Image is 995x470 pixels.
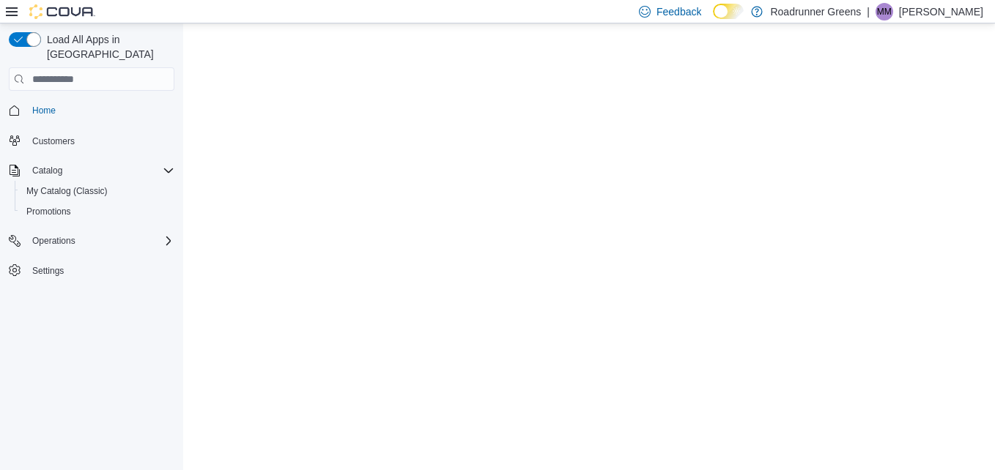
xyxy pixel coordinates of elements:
button: My Catalog (Classic) [15,181,180,201]
span: My Catalog (Classic) [21,182,174,200]
span: Promotions [26,206,71,217]
p: Roadrunner Greens [770,3,861,20]
span: Customers [26,131,174,149]
p: [PERSON_NAME] [899,3,983,20]
span: Home [26,101,174,119]
span: Customers [32,135,75,147]
button: Home [3,100,180,121]
a: Home [26,102,62,119]
input: Dark Mode [713,4,744,19]
button: Customers [3,130,180,151]
span: Catalog [26,162,174,179]
button: Operations [3,231,180,251]
a: Promotions [21,203,77,220]
span: Load All Apps in [GEOGRAPHIC_DATA] [41,32,174,61]
a: Settings [26,262,70,280]
nav: Complex example [9,94,174,319]
button: Catalog [26,162,68,179]
button: Promotions [15,201,180,222]
span: Catalog [32,165,62,176]
a: My Catalog (Classic) [21,182,114,200]
span: Operations [32,235,75,247]
button: Operations [26,232,81,250]
span: Dark Mode [713,19,714,20]
p: | [867,3,870,20]
span: Settings [26,261,174,280]
span: Home [32,105,56,116]
a: Customers [26,133,81,150]
span: My Catalog (Classic) [26,185,108,197]
span: Settings [32,265,64,277]
span: Feedback [656,4,701,19]
span: Operations [26,232,174,250]
button: Catalog [3,160,180,181]
button: Settings [3,260,180,281]
span: Promotions [21,203,174,220]
span: MM [877,3,892,20]
div: Meghan Morey [876,3,893,20]
img: Cova [29,4,95,19]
